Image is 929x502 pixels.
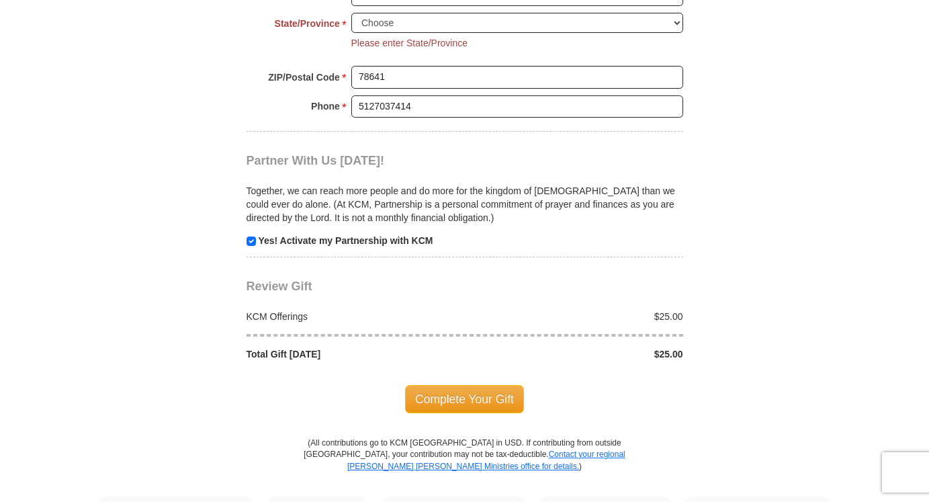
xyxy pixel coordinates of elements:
a: Contact your regional [PERSON_NAME] [PERSON_NAME] Ministries office for details. [347,450,625,470]
span: Partner With Us [DATE]! [247,154,385,167]
strong: ZIP/Postal Code [268,68,340,87]
div: KCM Offerings [239,310,465,323]
strong: State/Province [275,14,340,33]
strong: Phone [311,97,340,116]
p: Together, we can reach more people and do more for the kingdom of [DEMOGRAPHIC_DATA] than we coul... [247,184,683,224]
li: Please enter State/Province [351,36,468,50]
div: $25.00 [465,347,691,361]
span: Complete Your Gift [405,385,524,413]
div: Total Gift [DATE] [239,347,465,361]
strong: Yes! Activate my Partnership with KCM [258,235,433,246]
div: $25.00 [465,310,691,323]
p: (All contributions go to KCM [GEOGRAPHIC_DATA] in USD. If contributing from outside [GEOGRAPHIC_D... [304,437,626,496]
span: Review Gift [247,280,312,293]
